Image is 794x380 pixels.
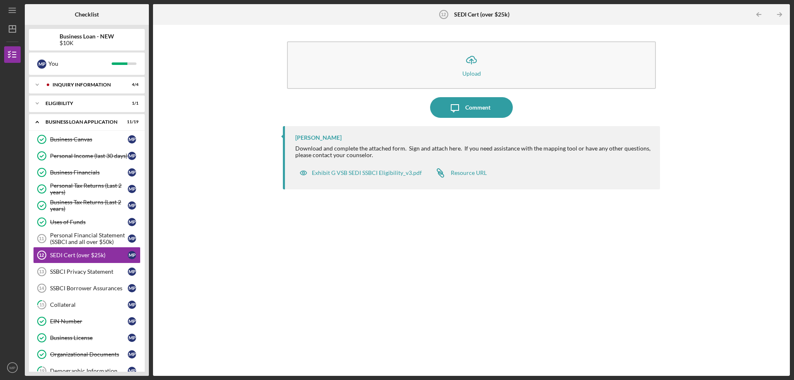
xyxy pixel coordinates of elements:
div: M P [128,234,136,243]
div: Business Tax Returns (Last 2 years) [50,199,128,212]
a: Business FinancialsMP [33,164,141,181]
tspan: 14 [39,286,44,291]
div: Organizational Documents [50,351,128,358]
div: Exhibit G VSB SEDI SSBCI Eligibility_v3.pdf [312,170,422,176]
a: Business CanvasMP [33,131,141,148]
div: Upload [462,70,481,76]
div: Business Financials [50,169,128,176]
tspan: 12 [441,12,446,17]
div: M P [128,152,136,160]
div: 4 / 4 [124,82,139,87]
button: Comment [430,97,513,118]
text: MP [10,366,15,370]
a: EIN NumberMP [33,313,141,330]
div: M P [128,334,136,342]
div: Uses of Funds [50,219,128,225]
div: M P [128,168,136,177]
div: 1 / 1 [124,101,139,106]
div: M P [37,60,46,69]
tspan: 13 [39,269,44,274]
a: Personal Income (last 30 days)MP [33,148,141,164]
div: M P [128,218,136,226]
button: Upload [287,41,656,89]
div: Business License [50,335,128,341]
tspan: 11 [39,236,44,241]
div: M P [128,350,136,358]
a: 11Personal Financial Statement (SSBCI and all over $50k)MP [33,230,141,247]
div: M P [128,317,136,325]
button: MP [4,359,21,376]
div: M P [128,185,136,193]
a: Business LicenseMP [33,330,141,346]
div: Personal Financial Statement (SSBCI and all over $50k) [50,232,128,245]
a: Uses of FundsMP [33,214,141,230]
div: SSBCI Privacy Statement [50,268,128,275]
div: 11 / 19 [124,119,139,124]
div: Business Canvas [50,136,128,143]
div: $10K [60,40,114,46]
div: M P [128,301,136,309]
div: Demographic Information [50,368,128,374]
div: You [48,57,112,71]
a: 13SSBCI Privacy StatementMP [33,263,141,280]
div: M P [128,268,136,276]
div: SEDI Cert (over $25k) [50,252,128,258]
div: M P [128,367,136,375]
div: BUSINESS LOAN APPLICATION [45,119,118,124]
div: SSBCI Borrower Assurances [50,285,128,292]
a: Business Tax Returns (Last 2 years)MP [33,197,141,214]
div: INQUIRY INFORMATION [53,82,118,87]
div: Comment [465,97,490,118]
div: M P [128,135,136,143]
a: 19Demographic InformationMP [33,363,141,379]
b: SEDI Cert (over $25k) [454,11,509,18]
button: Exhibit G VSB SEDI SSBCI Eligibility_v3.pdf [295,165,426,181]
b: Business Loan - NEW [60,33,114,40]
div: Download and complete the attached form. Sign and attach here. If you need assistance with the ma... [295,145,652,158]
b: Checklist [75,11,99,18]
div: Resource URL [451,170,487,176]
div: EIN Number [50,318,128,325]
a: 14SSBCI Borrower AssurancesMP [33,280,141,296]
a: Organizational DocumentsMP [33,346,141,363]
a: 15CollateralMP [33,296,141,313]
div: Collateral [50,301,128,308]
tspan: 19 [39,368,45,374]
div: Personal Income (last 30 days) [50,153,128,159]
div: M P [128,251,136,259]
div: Personal Tax Returns (Last 2 years) [50,182,128,196]
a: Personal Tax Returns (Last 2 years)MP [33,181,141,197]
div: M P [128,284,136,292]
tspan: 15 [39,302,44,308]
a: 12SEDI Cert (over $25k)MP [33,247,141,263]
div: ELIGIBILITY [45,101,118,106]
a: Resource URL [430,165,487,181]
tspan: 12 [39,253,44,258]
div: [PERSON_NAME] [295,134,342,141]
div: M P [128,201,136,210]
